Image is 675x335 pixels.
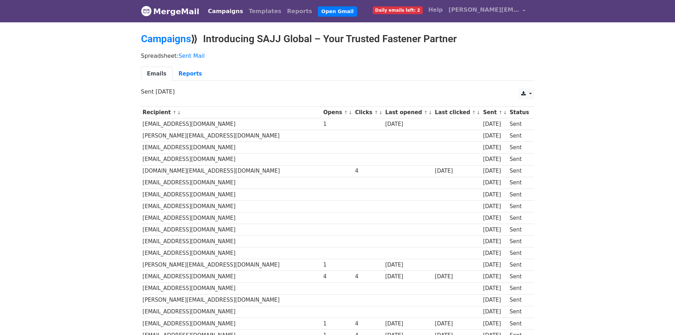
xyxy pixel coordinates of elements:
[374,110,378,115] a: ↑
[284,4,315,18] a: Reports
[323,320,351,328] div: 1
[508,271,530,283] td: Sent
[205,4,246,18] a: Campaigns
[508,200,530,212] td: Sent
[355,273,382,281] div: 4
[446,3,529,19] a: [PERSON_NAME][EMAIL_ADDRESS][DOMAIN_NAME]
[483,144,506,152] div: [DATE]
[141,52,534,60] p: Spreadsheet:
[508,189,530,200] td: Sent
[508,153,530,165] td: Sent
[141,142,322,153] td: [EMAIL_ADDRESS][DOMAIN_NAME]
[323,273,351,281] div: 4
[483,308,506,316] div: [DATE]
[508,107,530,118] th: Status
[483,191,506,199] div: [DATE]
[508,130,530,142] td: Sent
[385,120,431,128] div: [DATE]
[141,67,173,81] a: Emails
[179,52,205,59] a: Sent Mail
[483,238,506,246] div: [DATE]
[385,320,431,328] div: [DATE]
[508,177,530,189] td: Sent
[173,67,208,81] a: Reports
[483,179,506,187] div: [DATE]
[370,3,426,17] a: Daily emails left: 2
[508,318,530,329] td: Sent
[141,318,322,329] td: [EMAIL_ADDRESS][DOMAIN_NAME]
[508,224,530,236] td: Sent
[141,283,322,294] td: [EMAIL_ADDRESS][DOMAIN_NAME]
[141,33,534,45] h2: ⟫ Introducing SAJJ Global – Your Trusted Fastener Partner
[141,189,322,200] td: [EMAIL_ADDRESS][DOMAIN_NAME]
[141,271,322,283] td: [EMAIL_ADDRESS][DOMAIN_NAME]
[323,261,351,269] div: 1
[428,110,432,115] a: ↓
[483,226,506,234] div: [DATE]
[141,130,322,142] td: [PERSON_NAME][EMAIL_ADDRESS][DOMAIN_NAME]
[508,283,530,294] td: Sent
[508,212,530,224] td: Sent
[483,284,506,292] div: [DATE]
[449,6,519,14] span: [PERSON_NAME][EMAIL_ADDRESS][DOMAIN_NAME]
[385,273,431,281] div: [DATE]
[141,4,199,19] a: MergeMail
[508,165,530,177] td: Sent
[508,294,530,306] td: Sent
[141,224,322,236] td: [EMAIL_ADDRESS][DOMAIN_NAME]
[177,110,181,115] a: ↓
[483,261,506,269] div: [DATE]
[508,118,530,130] td: Sent
[141,212,322,224] td: [EMAIL_ADDRESS][DOMAIN_NAME]
[435,320,479,328] div: [DATE]
[481,107,508,118] th: Sent
[322,107,354,118] th: Opens
[349,110,353,115] a: ↓
[483,320,506,328] div: [DATE]
[483,120,506,128] div: [DATE]
[483,202,506,211] div: [DATE]
[141,88,534,95] p: Sent [DATE]
[508,306,530,318] td: Sent
[344,110,348,115] a: ↑
[141,118,322,130] td: [EMAIL_ADDRESS][DOMAIN_NAME]
[141,153,322,165] td: [EMAIL_ADDRESS][DOMAIN_NAME]
[508,142,530,153] td: Sent
[424,110,428,115] a: ↑
[383,107,433,118] th: Last opened
[483,249,506,257] div: [DATE]
[318,6,357,17] a: Open Gmail
[355,167,382,175] div: 4
[433,107,482,118] th: Last clicked
[246,4,284,18] a: Templates
[385,261,431,269] div: [DATE]
[141,6,152,16] img: MergeMail logo
[141,247,322,259] td: [EMAIL_ADDRESS][DOMAIN_NAME]
[141,177,322,189] td: [EMAIL_ADDRESS][DOMAIN_NAME]
[141,294,322,306] td: [PERSON_NAME][EMAIL_ADDRESS][DOMAIN_NAME]
[483,296,506,304] div: [DATE]
[472,110,476,115] a: ↑
[508,259,530,271] td: Sent
[483,214,506,222] div: [DATE]
[141,165,322,177] td: [DOMAIN_NAME][EMAIL_ADDRESS][DOMAIN_NAME]
[141,200,322,212] td: [EMAIL_ADDRESS][DOMAIN_NAME]
[173,110,176,115] a: ↑
[503,110,507,115] a: ↓
[355,320,382,328] div: 4
[483,167,506,175] div: [DATE]
[435,167,479,175] div: [DATE]
[141,236,322,247] td: [EMAIL_ADDRESS][DOMAIN_NAME]
[323,120,351,128] div: 1
[353,107,383,118] th: Clicks
[508,247,530,259] td: Sent
[483,155,506,163] div: [DATE]
[477,110,480,115] a: ↓
[141,107,322,118] th: Recipient
[499,110,502,115] a: ↑
[435,273,479,281] div: [DATE]
[483,132,506,140] div: [DATE]
[508,236,530,247] td: Sent
[373,6,423,14] span: Daily emails left: 2
[426,3,446,17] a: Help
